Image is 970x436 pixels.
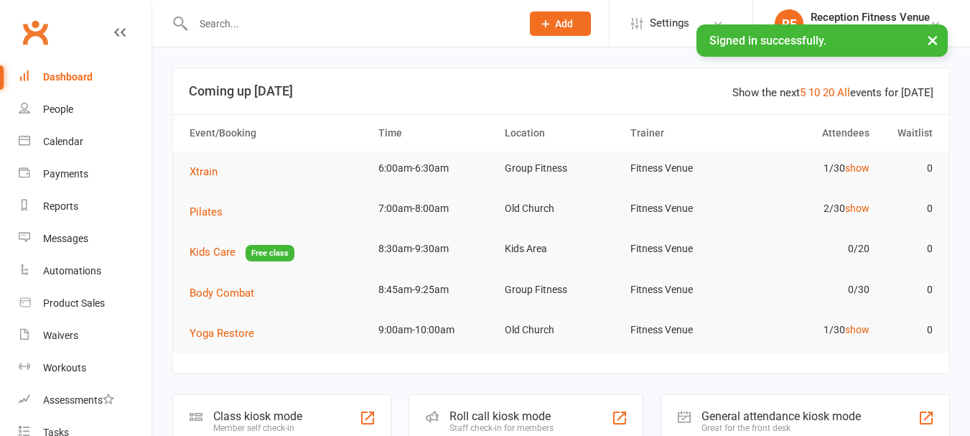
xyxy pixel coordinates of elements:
th: Location [498,115,625,152]
a: Reports [19,190,151,223]
a: Assessments [19,384,151,417]
a: show [845,162,869,174]
div: Dashboard [43,71,93,83]
a: show [845,324,869,335]
td: 1/30 [750,313,877,347]
a: 20 [823,86,834,99]
a: Workouts [19,352,151,384]
th: Attendees [750,115,877,152]
a: Automations [19,255,151,287]
div: Great for the front desk [701,423,861,433]
a: Dashboard [19,61,151,93]
span: Free class [246,245,294,261]
a: Waivers [19,320,151,352]
th: Waitlist [876,115,939,152]
button: Xtrain [190,163,228,180]
td: 2/30 [750,192,877,226]
a: 5 [800,86,806,99]
td: Fitness Venue [624,313,750,347]
a: 10 [808,86,820,99]
div: Reports [43,200,78,212]
td: 0 [876,273,939,307]
td: 7:00am-8:00am [372,192,498,226]
td: 0 [876,232,939,266]
a: show [845,203,869,214]
td: 0 [876,313,939,347]
div: Fitness Venue Whitsunday [811,24,930,37]
td: Kids Area [498,232,625,266]
td: 0/30 [750,273,877,307]
th: Event/Booking [183,115,372,152]
div: Assessments [43,394,114,406]
div: Show the next events for [DATE] [732,84,933,101]
span: Body Combat [190,287,254,300]
span: Pilates [190,205,223,218]
td: Group Fitness [498,273,625,307]
div: Calendar [43,136,83,147]
a: Payments [19,158,151,190]
td: 6:00am-6:30am [372,152,498,185]
button: Pilates [190,203,233,221]
div: General attendance kiosk mode [701,409,861,423]
th: Trainer [624,115,750,152]
a: Messages [19,223,151,255]
span: Kids Care [190,246,235,259]
div: Member self check-in [213,423,302,433]
button: × [920,24,946,55]
button: Body Combat [190,284,264,302]
div: Automations [43,265,101,277]
span: Yoga Restore [190,327,254,340]
div: Class kiosk mode [213,409,302,423]
div: Payments [43,168,88,180]
button: Yoga Restore [190,325,264,342]
button: Kids CareFree class [190,243,294,261]
a: All [837,86,850,99]
td: 8:45am-9:25am [372,273,498,307]
td: 0 [876,152,939,185]
a: Calendar [19,126,151,158]
div: People [43,103,73,115]
td: Fitness Venue [624,152,750,185]
a: Clubworx [17,14,53,50]
div: Product Sales [43,297,105,309]
td: 0 [876,192,939,226]
td: Fitness Venue [624,273,750,307]
th: Time [372,115,498,152]
td: Old Church [498,313,625,347]
div: RF [775,9,803,38]
td: Fitness Venue [624,232,750,266]
td: 9:00am-10:00am [372,313,498,347]
div: Waivers [43,330,78,341]
a: Product Sales [19,287,151,320]
span: Settings [650,7,689,40]
span: Signed in successfully. [709,34,826,47]
span: Xtrain [190,165,218,178]
h3: Coming up [DATE] [189,84,933,98]
div: Roll call kiosk mode [449,409,554,423]
td: Group Fitness [498,152,625,185]
div: Messages [43,233,88,244]
td: 0/20 [750,232,877,266]
a: People [19,93,151,126]
div: Staff check-in for members [449,423,554,433]
input: Search... [189,14,511,34]
button: Add [530,11,591,36]
div: Reception Fitness Venue [811,11,930,24]
span: Add [555,18,573,29]
td: 1/30 [750,152,877,185]
td: 8:30am-9:30am [372,232,498,266]
td: Fitness Venue [624,192,750,226]
div: Workouts [43,362,86,374]
td: Old Church [498,192,625,226]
